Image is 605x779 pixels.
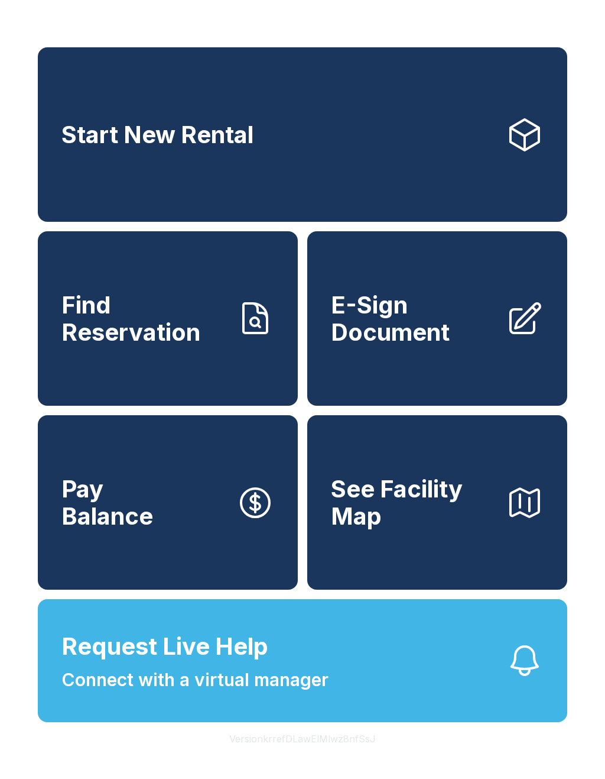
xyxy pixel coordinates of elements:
[331,292,496,345] span: E-Sign Document
[38,231,298,406] a: Find Reservation
[38,599,567,722] button: Request Live HelpConnect with a virtual manager
[61,476,153,529] span: Pay Balance
[61,292,227,345] span: Find Reservation
[61,121,253,148] span: Start New Rental
[220,722,385,755] button: VersionkrrefDLawElMlwz8nfSsJ
[307,415,567,590] button: See Facility Map
[38,47,567,222] a: Start New Rental
[307,231,567,406] a: E-Sign Document
[61,629,268,664] span: Request Live Help
[61,667,328,693] span: Connect with a virtual manager
[38,415,298,590] button: PayBalance
[331,476,496,529] span: See Facility Map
